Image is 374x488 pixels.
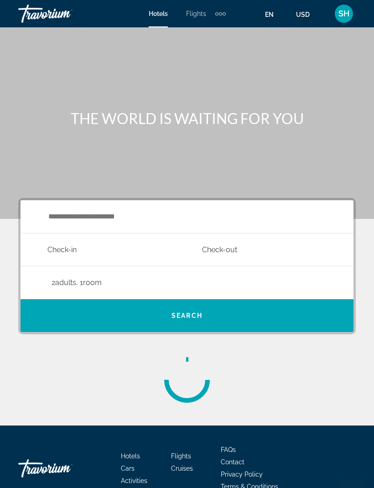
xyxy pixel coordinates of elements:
[121,465,135,472] a: Cars
[52,276,76,289] span: 2
[121,477,147,484] a: Activities
[18,109,356,128] h1: THE WORLD IS WAITING FOR YOU
[221,471,263,478] a: Privacy Policy
[296,11,310,18] span: USD
[55,278,76,287] span: Adults
[296,8,318,21] button: Change currency
[171,312,203,319] span: Search
[338,452,367,481] iframe: Button to launch messaging window
[221,458,244,466] a: Contact
[149,10,168,17] a: Hotels
[47,210,331,223] input: Search hotel destination
[21,200,353,332] div: Search widget
[265,11,274,18] span: en
[186,10,206,17] a: Flights
[332,4,356,23] button: User Menu
[221,446,236,453] a: FAQs
[171,452,191,460] a: Flights
[18,455,109,482] a: Go Home
[265,8,282,21] button: Change language
[21,299,353,332] button: Search
[171,465,193,472] a: Cruises
[21,234,353,266] button: Select check in and out date
[121,452,140,460] a: Hotels
[18,2,109,26] a: Travorium
[215,6,226,21] button: Extra navigation items
[338,9,349,18] span: SH
[21,266,353,299] button: Travelers: 2 adults, 0 children
[83,278,102,287] span: Room
[76,276,102,289] span: , 1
